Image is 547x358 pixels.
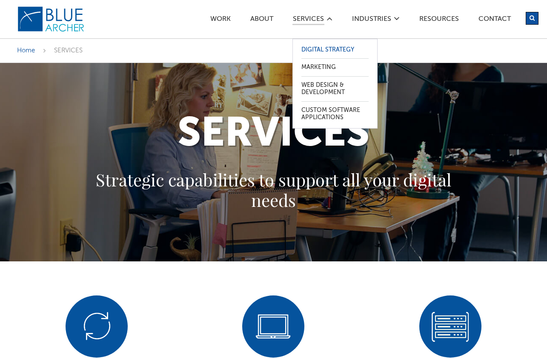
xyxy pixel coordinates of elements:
[301,102,369,126] a: Custom Software Applications
[17,47,35,54] a: Home
[301,41,369,59] a: Digital Strategy
[419,16,459,25] a: Resources
[301,59,369,76] a: Marketing
[242,295,304,358] img: Website Design & Development
[419,295,481,358] img: Custom Software Applications
[210,16,231,25] a: Work
[478,16,511,25] a: Contact
[54,47,83,54] span: SERVICES
[352,16,392,25] a: Industries
[301,77,369,101] a: Web Design & Development
[250,16,274,25] a: ABOUT
[17,6,85,32] img: Blue Archer Logo
[66,295,128,358] img: Strategy
[69,169,478,210] p: Strategic capabilities to support all your digital needs
[292,16,324,25] a: SERVICES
